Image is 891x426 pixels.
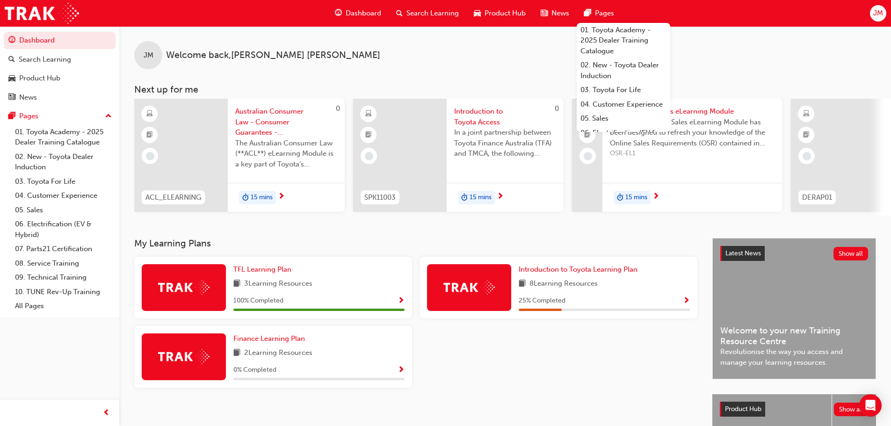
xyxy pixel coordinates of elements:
[365,108,372,120] span: learningResourceType_ELEARNING-icon
[803,152,811,160] span: learningRecordVerb_NONE-icon
[233,334,305,343] span: Finance Learning Plan
[19,73,60,84] div: Product Hub
[8,112,15,121] span: pages-icon
[802,192,832,203] span: DERAP01
[11,242,116,256] a: 07. Parts21 Certification
[242,192,249,204] span: duration-icon
[105,110,112,123] span: up-icon
[233,365,276,375] span: 0 % Completed
[870,5,886,22] button: JM
[577,23,670,58] a: 01. Toyota Academy - 2025 Dealer Training Catalogue
[519,265,637,274] span: Introduction to Toyota Learning Plan
[5,3,79,24] img: Trak
[233,264,295,275] a: TFL Learning Plan
[244,278,312,290] span: 3 Learning Resources
[11,203,116,217] a: 05. Sales
[233,278,240,290] span: book-icon
[103,407,110,419] span: prev-icon
[233,333,309,344] a: Finance Learning Plan
[584,152,592,160] span: learningRecordVerb_NONE-icon
[396,7,403,19] span: search-icon
[625,192,647,203] span: 15 mins
[146,108,153,120] span: learningResourceType_ELEARNING-icon
[833,247,869,260] button: Show all
[454,106,556,127] span: Introduction to Toyota Access
[19,111,38,122] div: Pages
[683,295,690,307] button: Show Progress
[398,295,405,307] button: Show Progress
[720,402,869,417] a: Product HubShow all
[19,54,71,65] div: Search Learning
[11,299,116,313] a: All Pages
[577,111,670,126] a: 05. Sales
[4,70,116,87] a: Product Hub
[278,193,285,201] span: next-icon
[617,192,623,204] span: duration-icon
[11,285,116,299] a: 10. TUNE Rev-Up Training
[551,8,569,19] span: News
[233,347,240,359] span: book-icon
[720,246,868,261] a: Latest NewsShow all
[555,104,559,113] span: 0
[365,129,372,141] span: booktick-icon
[466,4,533,23] a: car-iconProduct Hub
[353,99,564,212] a: 0SPK11003Introduction to Toyota AccessIn a joint partnership between Toyota Finance Australia (TF...
[577,4,622,23] a: pages-iconPages
[485,8,526,19] span: Product Hub
[610,148,775,159] span: OSR-EL1
[454,127,556,159] span: In a joint partnership between Toyota Finance Australia (TFA) and TMCA, the following module has ...
[364,192,396,203] span: SPK11003
[134,238,697,249] h3: My Learning Plans
[720,325,868,347] span: Welcome to your new Training Resource Centre
[803,108,810,120] span: learningResourceType_ELEARNING-icon
[19,92,37,103] div: News
[577,97,670,112] a: 04. Customer Experience
[720,347,868,368] span: Revolutionise the way you access and manage your learning resources.
[683,297,690,305] span: Show Progress
[158,280,210,295] img: Trak
[11,256,116,271] a: 08. Service Training
[144,50,153,61] span: JM
[519,264,641,275] a: Introduction to Toyota Learning Plan
[8,36,15,45] span: guage-icon
[235,138,337,170] span: The Australian Consumer Law (**ACL**) eLearning Module is a key part of Toyota’s compliance progr...
[4,108,116,125] button: Pages
[725,249,761,257] span: Latest News
[610,106,775,117] span: Toyota Online Sales eLearning Module
[595,8,614,19] span: Pages
[4,30,116,108] button: DashboardSearch LearningProduct HubNews
[134,99,345,212] a: 0ACL_ELEARNINGAustralian Consumer Law - Consumer Guarantees - eLearning moduleThe Australian Cons...
[146,152,154,160] span: learningRecordVerb_NONE-icon
[577,58,670,83] a: 02. New - Toyota Dealer Induction
[859,394,882,417] div: Open Intercom Messenger
[11,188,116,203] a: 04. Customer Experience
[577,126,670,151] a: 06. Electrification (EV & Hybrid)
[497,193,504,201] span: next-icon
[346,8,381,19] span: Dashboard
[233,265,291,274] span: TFL Learning Plan
[11,217,116,242] a: 06. Electrification (EV & Hybrid)
[233,296,283,306] span: 100 % Completed
[529,278,598,290] span: 8 Learning Resources
[8,56,15,64] span: search-icon
[11,174,116,189] a: 03. Toyota For Life
[119,84,891,95] h3: Next up for me
[145,192,201,203] span: ACL_ELEARNING
[803,129,810,141] span: booktick-icon
[873,8,883,19] span: JM
[365,152,373,160] span: learningRecordVerb_NONE-icon
[519,296,565,306] span: 25 % Completed
[519,278,526,290] span: book-icon
[4,32,116,49] a: Dashboard
[4,51,116,68] a: Search Learning
[541,7,548,19] span: news-icon
[336,104,340,113] span: 0
[610,117,775,149] span: The Toyota Online Sales eLearning Module has been designed to refresh your knowledge of the Onlin...
[443,280,495,295] img: Trak
[834,403,869,416] button: Show all
[398,364,405,376] button: Show Progress
[584,129,591,141] span: booktick-icon
[244,347,312,359] span: 2 Learning Resources
[11,125,116,150] a: 01. Toyota Academy - 2025 Dealer Training Catalogue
